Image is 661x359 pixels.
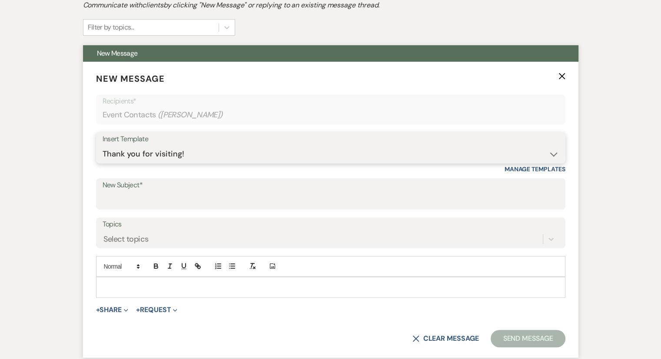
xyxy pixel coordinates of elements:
[88,22,134,33] div: Filter by topics...
[136,306,140,313] span: +
[491,330,565,347] button: Send Message
[103,233,149,245] div: Select topics
[136,306,177,313] button: Request
[97,49,138,58] span: New Message
[96,306,100,313] span: +
[158,109,223,121] span: ( [PERSON_NAME] )
[103,133,559,146] div: Insert Template
[96,306,129,313] button: Share
[96,73,165,84] span: New Message
[412,335,478,342] button: Clear message
[103,218,559,231] label: Topics
[505,165,565,173] a: Manage Templates
[103,106,559,123] div: Event Contacts
[103,179,559,192] label: New Subject*
[103,96,559,107] p: Recipients*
